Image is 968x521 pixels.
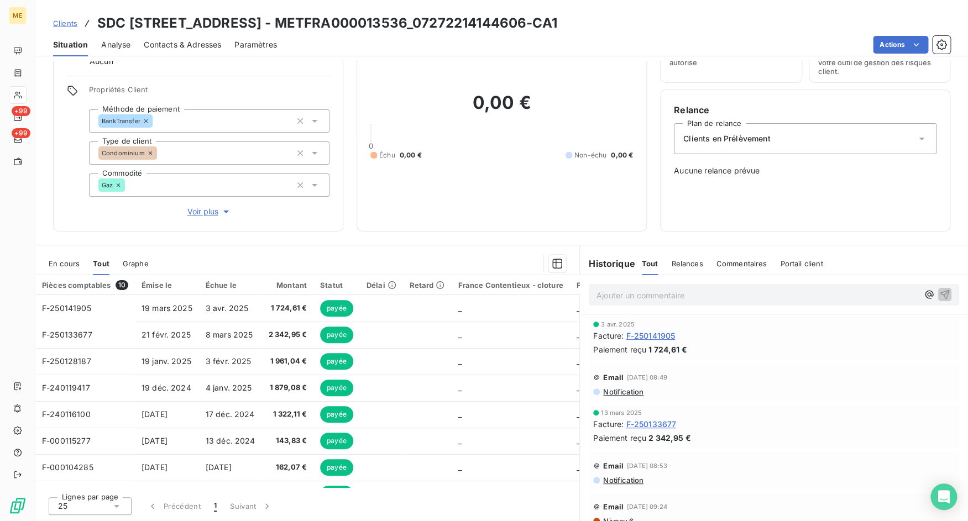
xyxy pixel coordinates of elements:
[602,387,643,396] span: Notification
[269,356,307,367] span: 1 961,04 €
[93,259,109,268] span: Tout
[577,356,580,366] span: _
[458,383,461,392] span: _
[577,281,652,290] div: Facture / Echéancier
[101,39,130,50] span: Analyse
[320,459,353,476] span: payée
[603,373,624,382] span: Email
[716,259,767,268] span: Commentaires
[49,259,80,268] span: En cours
[580,257,635,270] h6: Historique
[140,494,207,518] button: Précédent
[142,281,192,290] div: Émise le
[671,259,703,268] span: Relances
[400,150,422,160] span: 0,00 €
[153,116,161,126] input: Ajouter une valeur
[89,206,329,218] button: Voir plus
[611,150,633,160] span: 0,00 €
[674,165,936,176] span: Aucune relance prévue
[42,303,91,313] span: F-250141905
[42,330,92,339] span: F-250133677
[102,182,113,188] span: Gaz
[367,281,396,290] div: Délai
[123,259,149,268] span: Graphe
[627,462,667,469] span: [DATE] 08:53
[142,330,191,339] span: 21 févr. 2025
[648,344,687,355] span: 1 724,61 €
[577,383,580,392] span: _
[142,462,168,472] span: [DATE]
[90,56,113,67] span: Aucun
[458,356,461,366] span: _
[12,106,30,116] span: +99
[626,330,675,341] span: F-250141905
[458,462,461,472] span: _
[206,356,252,366] span: 3 févr. 2025
[320,300,353,317] span: payée
[206,409,255,419] span: 17 déc. 2024
[269,435,307,446] span: 143,83 €
[593,330,624,341] span: Facture :
[458,330,461,339] span: _
[370,92,633,125] h2: 0,00 €
[379,150,395,160] span: Échu
[648,432,691,444] span: 2 342,95 €
[214,501,217,512] span: 1
[144,39,221,50] span: Contacts & Adresses
[269,382,307,393] span: 1 879,08 €
[458,303,461,313] span: _
[42,280,128,290] div: Pièces comptables
[42,356,91,366] span: F-250128187
[642,259,658,268] span: Tout
[818,49,941,76] span: Surveiller ce client en intégrant votre outil de gestion des risques client.
[42,409,91,419] span: F-240116100
[593,418,624,430] span: Facture :
[142,409,168,419] span: [DATE]
[206,383,252,392] span: 4 janv. 2025
[458,281,563,290] div: France Contentieux - cloture
[206,303,249,313] span: 3 avr. 2025
[320,406,353,423] span: payée
[269,462,307,473] span: 162,07 €
[369,141,373,150] span: 0
[602,476,643,485] span: Notification
[627,374,667,381] span: [DATE] 08:49
[577,409,580,419] span: _
[577,303,580,313] span: _
[157,148,166,158] input: Ajouter une valeur
[627,503,667,510] span: [DATE] 09:24
[320,380,353,396] span: payée
[206,462,232,472] span: [DATE]
[873,36,928,54] button: Actions
[234,39,277,50] span: Paramètres
[187,206,232,217] span: Voir plus
[42,462,93,472] span: F-000104285
[97,13,557,33] h3: SDC [STREET_ADDRESS] - METFRA000013536_07272214144606-CA1
[125,180,134,190] input: Ajouter une valeur
[269,329,307,340] span: 2 342,95 €
[206,281,255,290] div: Échue le
[603,461,624,470] span: Email
[116,280,128,290] span: 10
[53,18,77,29] a: Clients
[223,494,279,518] button: Suivant
[207,494,223,518] button: 1
[674,103,936,117] h6: Relance
[42,383,90,392] span: F-240119417
[9,497,27,514] img: Logo LeanPay
[102,118,140,124] span: BankTransfer
[574,150,606,160] span: Non-échu
[458,436,461,445] span: _
[320,327,353,343] span: payée
[320,353,353,370] span: payée
[53,39,88,50] span: Situation
[626,418,676,430] span: F-250133677
[601,321,635,328] span: 3 avr. 2025
[269,303,307,314] span: 1 724,61 €
[9,7,27,24] div: ME
[320,281,353,290] div: Statut
[603,502,624,511] span: Email
[683,133,770,144] span: Clients en Prélèvement
[577,462,580,472] span: _
[780,259,823,268] span: Portail client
